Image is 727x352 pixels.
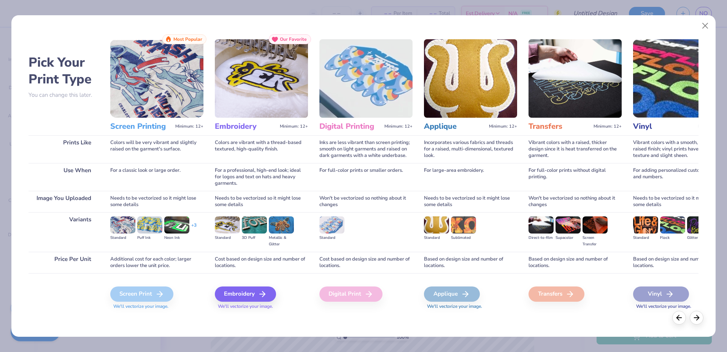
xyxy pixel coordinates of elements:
[215,191,308,212] div: Needs to be vectorized so it might lose some details
[424,303,517,310] span: We'll vectorize your image.
[319,39,413,118] img: Digital Printing
[280,37,307,42] span: Our Favorite
[110,286,173,302] div: Screen Print
[242,216,267,233] img: 3D Puff
[424,191,517,212] div: Needs to be vectorized so it might lose some details
[424,163,517,191] div: For large-area embroidery.
[633,303,726,310] span: We'll vectorize your image.
[698,19,713,33] button: Close
[424,135,517,163] div: Incorporates various fabrics and threads for a raised, multi-dimensional, textured look.
[529,135,622,163] div: Vibrant colors with a raised, thicker design since it is heat transferred on the garment.
[110,122,172,131] h3: Screen Printing
[319,135,413,163] div: Inks are less vibrant than screen printing; smooth on light garments and raised on dark garments ...
[29,252,99,273] div: Price Per Unit
[633,191,726,212] div: Needs to be vectorized so it might lose some details
[110,163,203,191] div: For a classic look or large order.
[424,235,449,241] div: Standard
[319,216,344,233] img: Standard
[215,216,240,233] img: Standard
[215,163,308,191] div: For a professional, high-end look; ideal for logos and text on hats and heavy garments.
[319,252,413,273] div: Cost based on design size and number of locations.
[556,235,581,241] div: Supacolor
[173,37,202,42] span: Most Popular
[319,163,413,191] div: For full-color prints or smaller orders.
[583,235,608,248] div: Screen Transfer
[110,252,203,273] div: Additional cost for each color; larger orders lower the unit price.
[29,212,99,251] div: Variants
[110,303,203,310] span: We'll vectorize your image.
[137,235,162,241] div: Puff Ink
[633,135,726,163] div: Vibrant colors with a smooth, slightly raised finish; vinyl prints have a consistent texture and ...
[529,252,622,273] div: Based on design size and number of locations.
[687,235,712,241] div: Glitter
[529,286,584,302] div: Transfers
[319,235,344,241] div: Standard
[489,124,517,129] span: Minimum: 12+
[29,92,99,98] p: You can change this later.
[319,286,383,302] div: Digital Print
[633,252,726,273] div: Based on design size and number of locations.
[529,216,554,233] img: Direct-to-film
[110,216,135,233] img: Standard
[269,235,294,248] div: Metallic & Glitter
[29,135,99,163] div: Prints Like
[529,235,554,241] div: Direct-to-film
[633,235,658,241] div: Standard
[529,191,622,212] div: Won't be vectorized so nothing about it changes
[633,122,695,131] h3: Vinyl
[633,39,726,118] img: Vinyl
[215,252,308,273] div: Cost based on design size and number of locations.
[215,39,308,118] img: Embroidery
[633,216,658,233] img: Standard
[424,122,486,131] h3: Applique
[215,135,308,163] div: Colors are vibrant with a thread-based textured, high-quality finish.
[269,216,294,233] img: Metallic & Glitter
[29,54,99,88] h2: Pick Your Print Type
[529,39,622,118] img: Transfers
[451,216,476,233] img: Sublimated
[319,122,381,131] h3: Digital Printing
[215,286,276,302] div: Embroidery
[110,235,135,241] div: Standard
[29,163,99,191] div: Use When
[633,286,689,302] div: Vinyl
[110,39,203,118] img: Screen Printing
[424,252,517,273] div: Based on design size and number of locations.
[280,124,308,129] span: Minimum: 12+
[164,235,189,241] div: Neon Ink
[687,216,712,233] img: Glitter
[451,235,476,241] div: Sublimated
[319,191,413,212] div: Won't be vectorized so nothing about it changes
[529,122,590,131] h3: Transfers
[137,216,162,233] img: Puff Ink
[424,216,449,233] img: Standard
[215,303,308,310] span: We'll vectorize your image.
[110,191,203,212] div: Needs to be vectorized so it might lose some details
[660,235,685,241] div: Flock
[583,216,608,233] img: Screen Transfer
[529,163,622,191] div: For full-color prints without digital printing.
[242,235,267,241] div: 3D Puff
[215,122,277,131] h3: Embroidery
[164,216,189,233] img: Neon Ink
[556,216,581,233] img: Supacolor
[110,135,203,163] div: Colors will be very vibrant and slightly raised on the garment's surface.
[424,286,480,302] div: Applique
[29,191,99,212] div: Image You Uploaded
[215,235,240,241] div: Standard
[594,124,622,129] span: Minimum: 12+
[698,124,726,129] span: Minimum: 12+
[175,124,203,129] span: Minimum: 12+
[191,222,197,235] div: + 3
[384,124,413,129] span: Minimum: 12+
[424,39,517,118] img: Applique
[633,163,726,191] div: For adding personalized custom names and numbers.
[660,216,685,233] img: Flock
